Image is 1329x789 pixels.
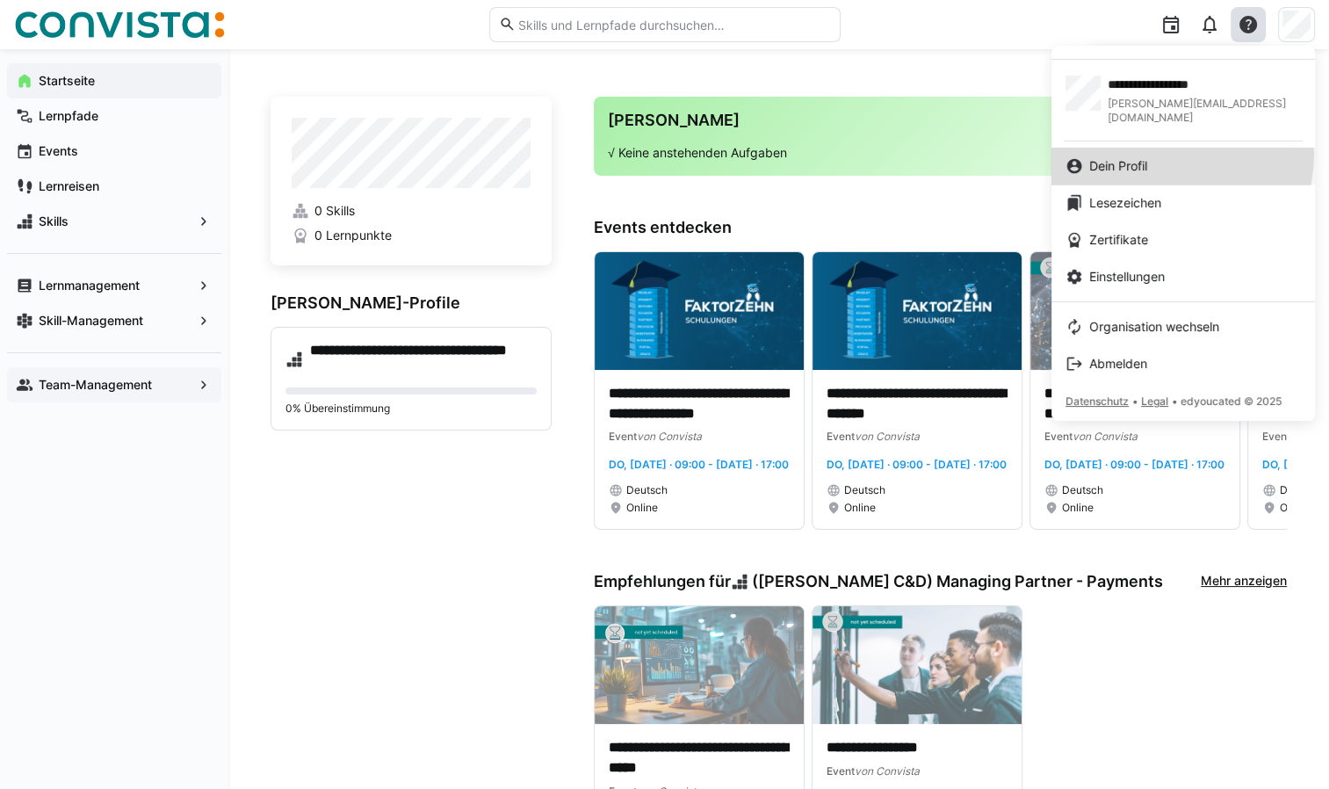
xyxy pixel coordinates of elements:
span: Datenschutz [1065,394,1129,408]
span: Dein Profil [1089,157,1147,175]
span: edyoucated © 2025 [1181,394,1282,408]
span: Legal [1141,394,1168,408]
span: Lesezeichen [1089,194,1161,212]
span: Abmelden [1089,355,1147,373]
span: • [1172,394,1177,408]
span: [PERSON_NAME][EMAIL_ADDRESS][DOMAIN_NAME] [1108,97,1301,125]
span: Organisation wechseln [1089,318,1219,336]
span: • [1132,394,1138,408]
span: Einstellungen [1089,268,1165,286]
span: Zertifikate [1089,231,1148,249]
